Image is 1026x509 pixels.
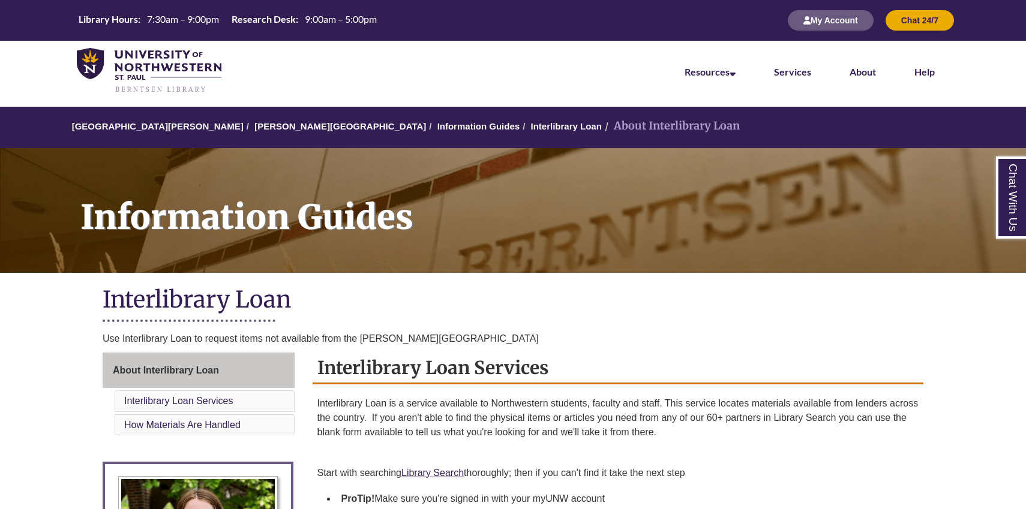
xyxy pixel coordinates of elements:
[886,10,954,31] button: Chat 24/7
[774,66,811,77] a: Services
[72,121,244,131] a: [GEOGRAPHIC_DATA][PERSON_NAME]
[305,13,377,25] span: 9:00am – 5:00pm
[124,420,241,430] a: How Materials Are Handled
[914,66,935,77] a: Help
[227,13,300,26] th: Research Desk:
[113,365,219,375] span: About Interlibrary Loan
[602,118,740,135] li: About Interlibrary Loan
[341,493,375,504] strong: ProTip!
[313,353,924,384] h2: Interlibrary Loan Services
[147,13,219,25] span: 7:30am – 9:00pm
[74,13,382,28] table: Hours Today
[788,15,874,25] a: My Account
[74,13,142,26] th: Library Hours:
[103,285,923,317] h1: Interlibrary Loan
[886,15,954,25] a: Chat 24/7
[530,121,601,131] a: Interlibrary Loan
[254,121,426,131] a: [PERSON_NAME][GEOGRAPHIC_DATA]
[401,468,464,478] a: Library Search
[67,148,1026,257] h1: Information Guides
[77,48,221,94] img: UNWSP Library Logo
[103,353,295,438] div: Guide Page Menu
[788,10,874,31] button: My Account
[74,13,382,29] a: Hours Today
[124,396,233,406] a: Interlibrary Loan Services
[317,396,919,439] p: Interlibrary Loan is a service available to Northwestern students, faculty and staff. This servic...
[103,353,295,388] a: About Interlibrary Loan
[685,66,736,77] a: Resources
[850,66,876,77] a: About
[317,466,919,480] p: Start with searching thoroughly; then if you can't find it take the next step
[103,333,539,344] span: Use Interlibrary Loan to request items not available from the [PERSON_NAME][GEOGRAPHIC_DATA]
[437,121,520,131] a: Information Guides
